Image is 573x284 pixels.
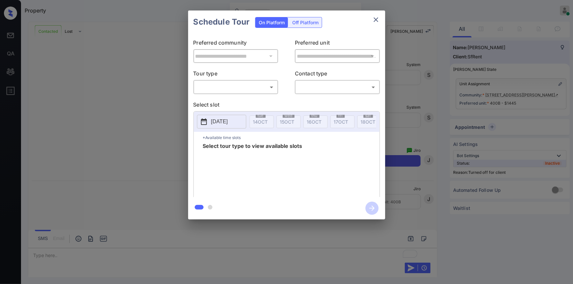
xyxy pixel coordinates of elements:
p: Contact type [295,70,380,80]
p: *Available time slots [203,132,380,143]
p: Tour type [193,70,278,80]
div: On Platform [255,17,288,28]
button: close [369,13,383,26]
p: [DATE] [211,118,228,126]
p: Select slot [193,101,380,111]
div: Off Platform [289,17,322,28]
p: Preferred community [193,39,278,49]
p: Preferred unit [295,39,380,49]
span: Select tour type to view available slots [203,143,302,196]
h2: Schedule Tour [188,10,255,33]
button: [DATE] [197,115,246,129]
